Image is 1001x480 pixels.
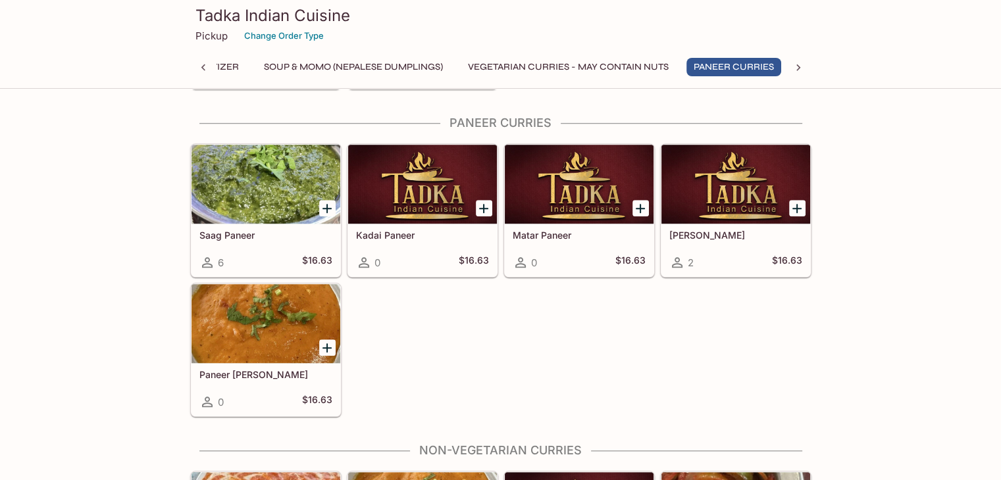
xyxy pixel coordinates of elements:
h5: $16.63 [459,254,489,270]
a: Saag Paneer6$16.63 [191,144,341,277]
div: Matar Paneer [505,145,654,224]
h5: [PERSON_NAME] [669,229,802,241]
span: 2 [688,256,694,269]
h5: $16.63 [772,254,802,270]
button: Add Paneer Tikka Masala [319,339,336,356]
h5: $16.63 [302,394,332,410]
div: Saag Paneer [192,145,340,224]
div: Kadai Paneer [348,145,497,224]
a: Paneer [PERSON_NAME]0$16.63 [191,283,341,416]
button: Add Kadai Paneer [476,200,492,216]
button: Add Paneer Makhani [789,200,806,216]
a: Matar Paneer0$16.63 [504,144,654,277]
a: [PERSON_NAME]2$16.63 [661,144,811,277]
p: Pickup [195,30,228,42]
h5: Matar Paneer [513,229,646,241]
div: Paneer Tikka Masala [192,284,340,363]
h5: $16.63 [302,254,332,270]
h5: Paneer [PERSON_NAME] [199,369,332,380]
span: 6 [218,256,224,269]
span: 0 [531,256,537,269]
button: Paneer Curries [686,58,781,76]
h3: Tadka Indian Cuisine [195,5,806,26]
h4: Paneer Curries [190,116,811,130]
h4: Non-Vegetarian Curries [190,443,811,458]
div: Paneer Makhani [661,145,810,224]
h5: Kadai Paneer [356,229,489,241]
button: Change Order Type [238,26,330,46]
a: Kadai Paneer0$16.63 [347,144,498,277]
button: Add Matar Paneer [632,200,649,216]
span: 0 [374,256,380,269]
span: 0 [218,396,224,408]
button: Soup & Momo (Nepalese Dumplings) [257,58,450,76]
button: Vegetarian Curries - may contain nuts [461,58,676,76]
h5: $16.63 [615,254,646,270]
button: Add Saag Paneer [319,200,336,216]
h5: Saag Paneer [199,229,332,241]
